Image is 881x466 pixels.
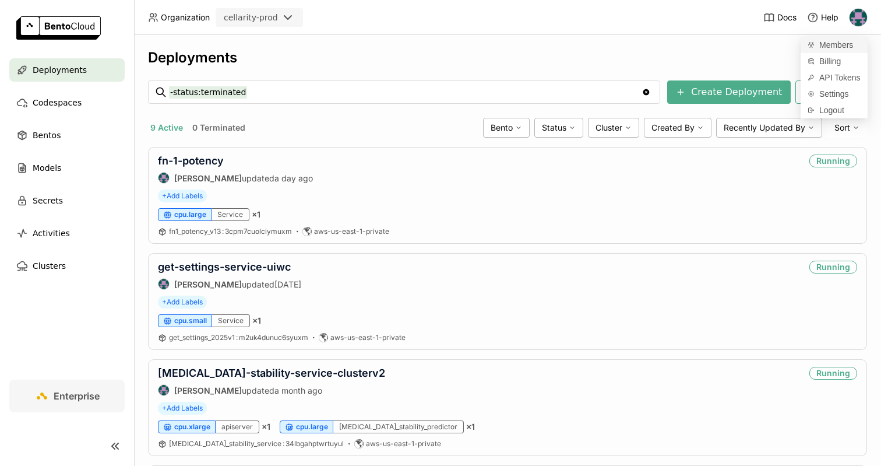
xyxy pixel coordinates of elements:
[158,172,313,184] div: updated
[158,384,385,396] div: updated
[801,102,868,118] div: Logout
[819,105,844,115] span: Logout
[724,122,805,133] span: Recently Updated By
[819,72,861,83] span: API Tokens
[33,161,61,175] span: Models
[834,122,850,133] span: Sort
[763,12,797,23] a: Docs
[274,386,322,395] span: a month ago
[9,91,125,114] a: Codespaces
[224,12,278,23] div: cellarity-prod
[801,53,868,69] a: Billing
[54,390,100,402] span: Enterprise
[169,227,292,236] a: fn1_potency_v13:3cpm7cuolciymuxm
[9,254,125,278] a: Clusters
[174,279,242,289] strong: [PERSON_NAME]
[9,380,125,412] a: Enterprise
[174,422,210,432] span: cpu.xlarge
[252,316,261,326] span: × 1
[809,155,857,167] div: Running
[148,120,185,135] button: 9 Active
[169,333,308,342] a: get_settings_2025v1:m2uk4dunuc6syuxm
[174,316,207,325] span: cpu.small
[366,439,441,449] span: aws-us-east-1-private
[158,261,291,273] a: get-settings-service-uiwc
[158,296,207,309] span: +Add Labels
[850,9,867,26] img: Ragy
[483,118,530,138] div: Bento
[148,49,867,66] div: Deployments
[314,227,389,236] span: aws-us-east-1-private
[801,69,868,86] a: API Tokens
[9,124,125,147] a: Bentos
[642,87,651,97] svg: Clear value
[236,333,238,342] span: :
[169,439,344,449] a: [MEDICAL_DATA]_stability_service:34lbgahptwrtuyul
[161,12,210,23] span: Organization
[801,37,868,53] a: Members
[33,128,61,142] span: Bentos
[252,209,260,220] span: × 1
[9,156,125,180] a: Models
[174,210,206,219] span: cpu.large
[169,439,344,448] span: [MEDICAL_DATA]_stability_service 34lbgahptwrtuyul
[667,80,791,104] button: Create Deployment
[819,89,849,99] span: Settings
[212,314,250,327] div: Service
[588,118,639,138] div: Cluster
[158,190,207,202] span: +Add Labels
[807,12,838,23] div: Help
[222,227,224,236] span: :
[212,208,249,221] div: Service
[9,189,125,212] a: Secrets
[466,422,475,432] span: × 1
[651,122,695,133] span: Created By
[158,402,207,415] span: +Add Labels
[274,279,301,289] span: [DATE]
[644,118,711,138] div: Created By
[330,333,406,342] span: aws-us-east-1-private
[801,86,868,102] a: Settings
[158,279,169,289] img: Ragy
[274,173,313,183] span: a day ago
[777,12,797,23] span: Docs
[158,385,169,395] img: Ragy
[169,333,308,342] span: get_settings_2025v1 m2uk4dunuc6syuxm
[158,278,301,290] div: updated
[33,259,66,273] span: Clusters
[16,16,101,40] img: logo
[169,227,292,236] span: fn1_potency_v13 3cpm7cuolciymuxm
[296,422,328,432] span: cpu.large
[33,226,70,240] span: Activities
[827,118,867,138] div: Sort
[174,386,242,395] strong: [PERSON_NAME]
[819,56,841,66] span: Billing
[595,122,622,133] span: Cluster
[158,173,169,183] img: Ragy
[158,155,224,167] a: fn-1-potency
[279,12,280,24] input: Selected cellarity-prod.
[216,421,259,433] div: apiserver
[174,173,242,183] strong: [PERSON_NAME]
[542,122,566,133] span: Status
[9,58,125,82] a: Deployments
[158,367,385,379] a: [MEDICAL_DATA]-stability-service-clusterv2
[190,120,248,135] button: 0 Terminated
[819,40,853,50] span: Members
[33,63,87,77] span: Deployments
[9,222,125,245] a: Activities
[33,96,82,110] span: Codespaces
[809,261,857,274] div: Running
[795,80,867,104] button: Get Started
[534,118,583,138] div: Status
[169,83,642,101] input: Search
[262,422,270,432] span: × 1
[283,439,284,448] span: :
[821,12,838,23] span: Help
[809,367,857,380] div: Running
[33,194,63,208] span: Secrets
[716,118,822,138] div: Recently Updated By
[333,421,464,433] div: [MEDICAL_DATA]_stability_predictor
[491,122,513,133] span: Bento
